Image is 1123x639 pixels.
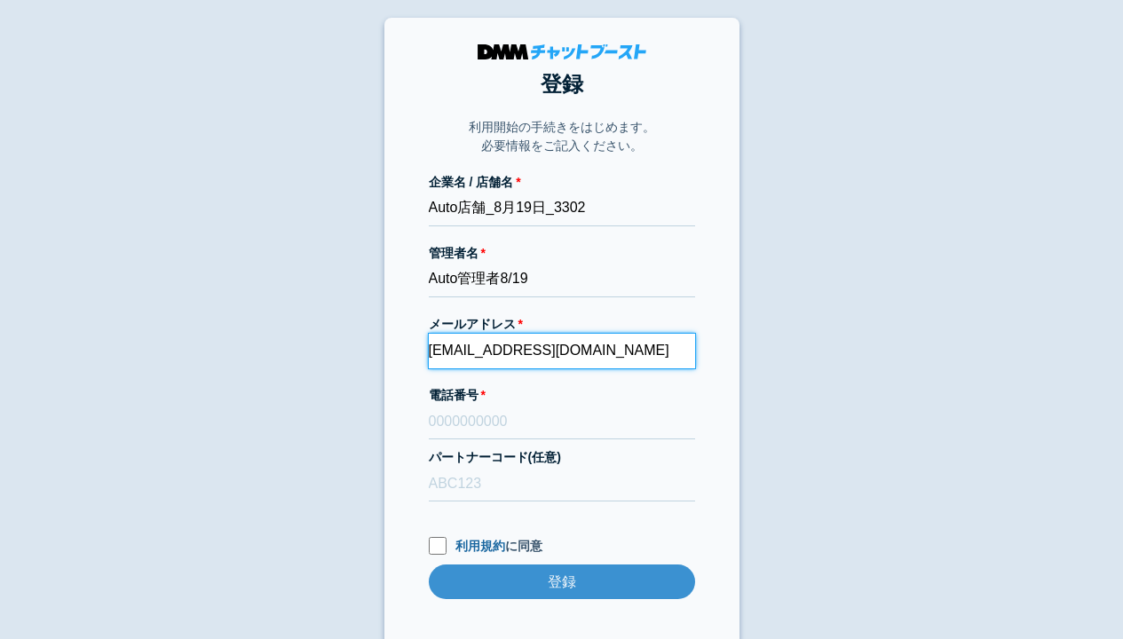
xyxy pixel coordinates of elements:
p: 利用開始の手続きをはじめます。 必要情報をご記入ください。 [469,118,655,155]
label: メールアドレス [429,315,695,334]
label: 電話番号 [429,386,695,405]
input: 登録 [429,564,695,599]
input: 0000000000 [429,405,695,439]
input: 会話 太郎 [429,263,695,297]
label: パートナーコード(任意) [429,448,695,467]
h1: 登録 [429,68,695,100]
input: xxx@cb.com [429,334,695,368]
img: DMMチャットブースト [478,44,646,59]
input: 株式会社チャットブースト [429,192,695,226]
a: 利用規約 [455,539,505,553]
label: 管理者名 [429,244,695,263]
label: 企業名 / 店舗名 [429,173,695,192]
input: ABC123 [429,467,695,501]
input: 利用規約に同意 [429,537,447,555]
label: に同意 [429,537,695,556]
